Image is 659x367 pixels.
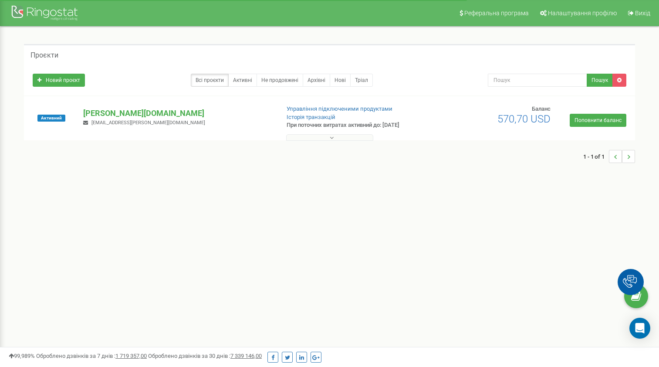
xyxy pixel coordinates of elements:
[228,74,257,87] a: Активні
[570,114,626,127] a: Поповнити баланс
[629,318,650,339] div: Open Intercom Messenger
[488,74,587,87] input: Пошук
[257,74,303,87] a: Не продовжені
[583,141,635,172] nav: ...
[287,114,335,120] a: Історія транзакцій
[83,108,272,119] p: [PERSON_NAME][DOMAIN_NAME]
[230,353,262,359] u: 7 339 146,00
[91,120,205,126] span: [EMAIL_ADDRESS][PERSON_NAME][DOMAIN_NAME]
[191,74,229,87] a: Всі проєкти
[635,10,650,17] span: Вихід
[532,105,551,112] span: Баланс
[115,353,147,359] u: 1 719 357,00
[464,10,529,17] span: Реферальна програма
[350,74,373,87] a: Тріал
[37,115,65,122] span: Активний
[330,74,351,87] a: Нові
[587,74,613,87] button: Пошук
[33,74,85,87] a: Новий проєкт
[548,10,617,17] span: Налаштування профілю
[287,121,425,129] p: При поточних витратах активний до: [DATE]
[148,353,262,359] span: Оброблено дзвінків за 30 днів :
[583,150,609,163] span: 1 - 1 of 1
[30,51,58,59] h5: Проєкти
[497,113,551,125] span: 570,70 USD
[303,74,330,87] a: Архівні
[287,105,392,112] a: Управління підключеними продуктами
[9,353,35,359] span: 99,989%
[36,353,147,359] span: Оброблено дзвінків за 7 днів :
